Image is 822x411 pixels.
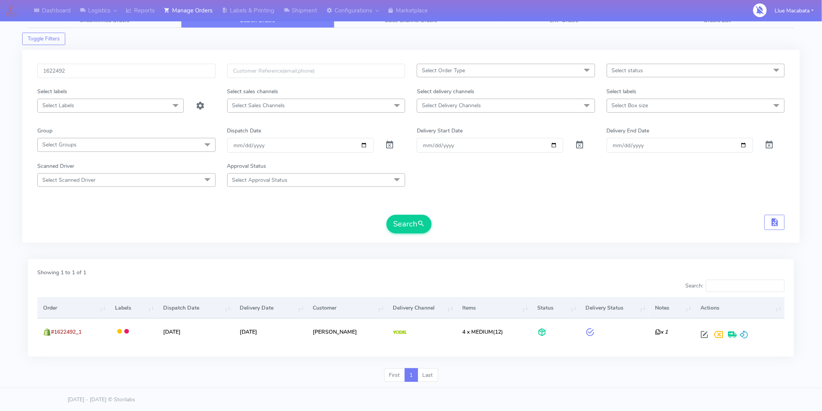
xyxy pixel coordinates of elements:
[462,328,503,336] span: (12)
[42,176,96,184] span: Select Scanned Driver
[706,280,785,292] input: Search:
[422,102,481,109] span: Select Delivery Channels
[37,298,109,319] th: Order: activate to sort column ascending
[22,33,65,45] button: Toggle Filters
[417,87,474,96] label: Select delivery channels
[42,141,77,148] span: Select Groups
[157,298,234,319] th: Dispatch Date: activate to sort column ascending
[227,162,266,170] label: Approval Status
[307,298,387,319] th: Customer: activate to sort column ascending
[234,319,307,345] td: [DATE]
[227,127,261,135] label: Dispatch Date
[387,215,432,233] button: Search
[769,3,820,19] button: Llue Macabata
[232,102,285,109] span: Select Sales Channels
[307,319,387,345] td: [PERSON_NAME]
[51,328,82,336] span: #1622492_1
[695,298,785,319] th: Actions: activate to sort column ascending
[227,87,279,96] label: Select sales channels
[43,328,51,336] img: shopify.png
[387,298,456,319] th: Delivery Channel: activate to sort column ascending
[456,298,531,319] th: Items: activate to sort column ascending
[37,268,86,277] label: Showing 1 to 1 of 1
[655,328,668,336] i: x 1
[607,87,637,96] label: Select labels
[37,87,67,96] label: Select labels
[462,328,493,336] span: 4 x MEDIUM
[37,162,74,170] label: Scanned Driver
[227,64,406,78] input: Customer Reference(email,phone)
[649,298,695,319] th: Notes: activate to sort column ascending
[232,176,288,184] span: Select Approval Status
[42,102,74,109] span: Select Labels
[157,319,234,345] td: [DATE]
[685,280,785,292] label: Search:
[612,67,643,74] span: Select status
[422,67,465,74] span: Select Order Type
[37,64,216,78] input: Order Id
[405,368,418,382] a: 1
[612,102,648,109] span: Select Box size
[531,298,580,319] th: Status: activate to sort column ascending
[234,298,307,319] th: Delivery Date: activate to sort column ascending
[607,127,650,135] label: Delivery End Date
[109,298,157,319] th: Labels: activate to sort column ascending
[580,298,650,319] th: Delivery Status: activate to sort column ascending
[37,127,52,135] label: Group
[417,127,463,135] label: Delivery Start Date
[393,331,407,334] img: Yodel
